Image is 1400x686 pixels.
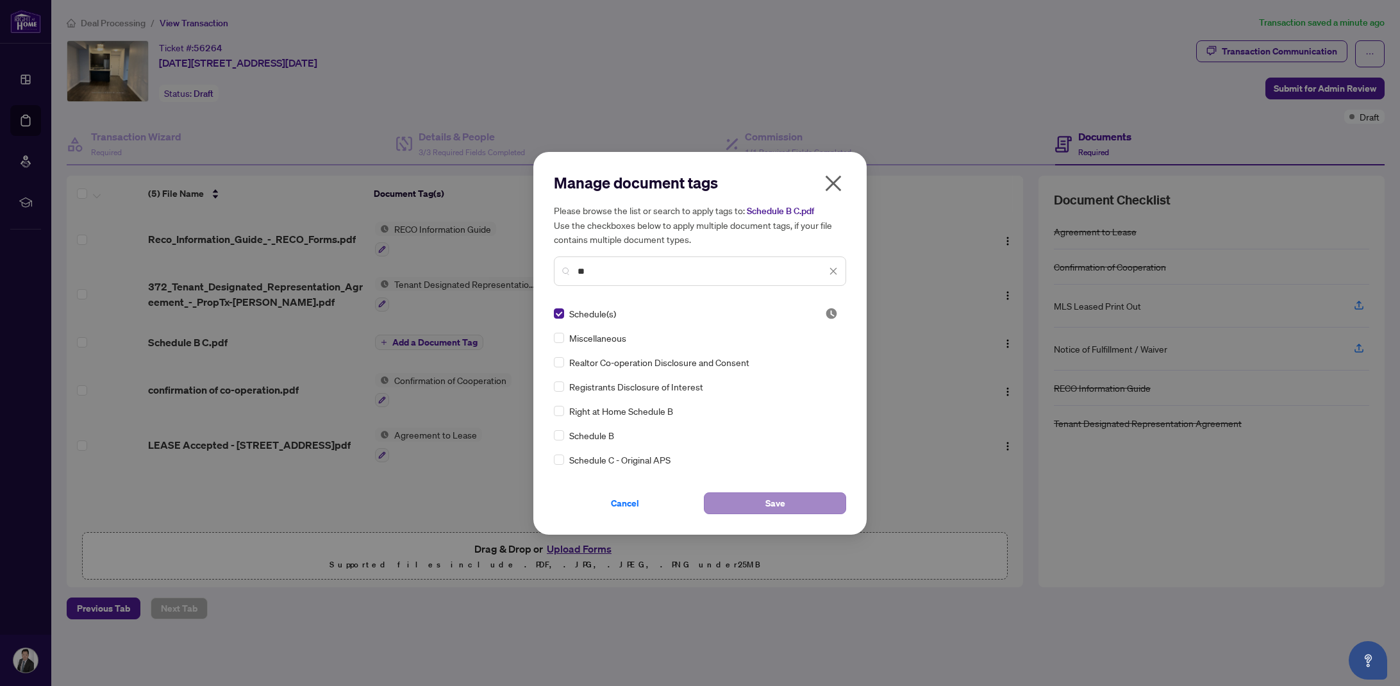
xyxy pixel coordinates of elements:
[554,172,846,193] h2: Manage document tags
[825,307,838,320] img: status
[569,380,703,394] span: Registrants Disclosure of Interest
[829,267,838,276] span: close
[569,306,616,321] span: Schedule(s)
[704,492,846,514] button: Save
[569,404,673,418] span: Right at Home Schedule B
[554,492,696,514] button: Cancel
[747,205,814,217] span: Schedule B C.pdf
[569,453,671,467] span: Schedule C - Original APS
[823,173,844,194] span: close
[554,203,846,246] h5: Please browse the list or search to apply tags to: Use the checkboxes below to apply multiple doc...
[825,307,838,320] span: Pending Review
[569,428,614,442] span: Schedule B
[569,355,749,369] span: Realtor Co-operation Disclosure and Consent
[569,331,626,345] span: Miscellaneous
[765,493,785,514] span: Save
[611,493,639,514] span: Cancel
[1349,641,1387,680] button: Open asap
